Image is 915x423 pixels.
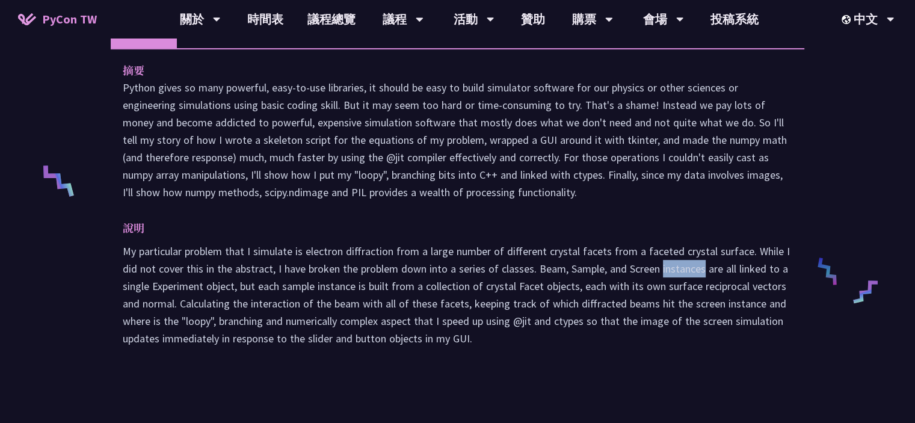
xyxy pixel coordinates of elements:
img: Locale Icon [842,15,854,24]
p: 摘要 [123,61,768,79]
span: PyCon TW [42,10,97,28]
p: 說明 [123,219,768,236]
p: My particular problem that I simulate is electron diffraction from a large number of different cr... [123,242,792,347]
a: PyCon TW [6,4,109,34]
p: Python gives so many powerful, easy-to-use libraries, it should be easy to build simulator softwa... [123,79,792,201]
img: Home icon of PyCon TW 2025 [18,13,36,25]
